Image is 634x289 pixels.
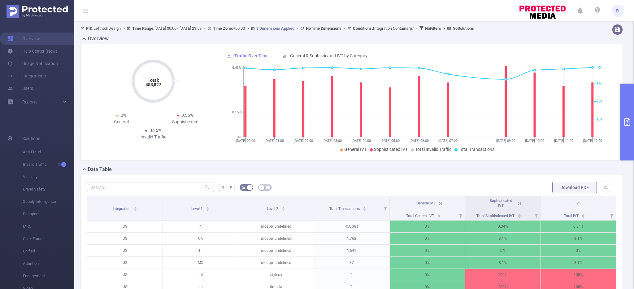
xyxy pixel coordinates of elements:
i: icon: caret-up [363,206,366,208]
b: No Solutions [453,26,474,31]
span: Visibility [23,171,74,183]
b: No Time Dimensions [306,26,341,31]
tspan: [DATE] 11:00 [554,139,573,143]
div: Invalid Traffic [121,134,185,140]
p: null [163,269,238,281]
tspan: Total: [148,78,159,83]
i: icon: caret-up [437,213,441,215]
p: 2 [314,269,389,281]
span: Total General IVT [406,214,435,218]
span: Total Sophisticated IVT [476,214,515,218]
i: Filter menu [532,210,541,220]
span: Brand Safety [23,183,74,195]
span: General IVT [416,201,435,205]
tspan: [DATE] 07:00 [438,139,457,143]
img: Protected Media [7,5,68,18]
tspan: [DATE] 05:00 [380,139,400,143]
span: % [221,185,224,190]
p: 1,762 [314,233,389,244]
a: Integrations [7,70,46,82]
p: JS [87,257,163,269]
tspan: 10K [597,117,602,121]
i: icon: caret-up [282,206,285,208]
p: 37 [314,257,389,269]
a: Help Center (New) [7,45,57,57]
tspan: 453,827 [145,82,161,87]
i: icon: caret-up [518,213,521,215]
p: 0% [390,245,465,256]
span: Sophisticated IVT [490,199,512,208]
p: 100% [541,269,616,281]
div: Sort [281,206,285,210]
span: LeftrockDesign [DATE] 00:00 - [DATE] 23:59 +00:00 [80,26,474,31]
tspan: [DATE] 04:00 [351,139,371,143]
span: > [294,26,300,31]
tspan: 30K [597,82,602,86]
tspan: 0.43% [232,66,241,70]
span: Integration [113,207,132,211]
p: 8.1% [465,257,541,269]
i: Filter menu [456,210,465,220]
i: icon: bar-chart [282,54,287,58]
p: JS [87,269,163,281]
a: Overview [7,33,40,45]
p: styleca [238,269,314,281]
p: 3.1% [465,233,541,244]
tspan: 0% [237,135,241,139]
i: icon: caret-down [363,208,366,210]
span: Solutions [22,132,40,145]
a: Usage Notification [7,57,58,70]
a: Users [7,82,33,94]
div: Sort [133,206,137,210]
p: 0% [541,245,616,256]
i: icon: caret-up [206,206,210,208]
h2: Data Table [88,166,112,173]
div: Sophisticated [153,119,217,125]
tspan: [DATE] 03:00 [323,139,342,143]
span: Unified [23,245,74,257]
i: icon: caret-down [134,208,137,210]
span: Reports [22,99,37,104]
div: Sort [206,206,210,210]
h2: Overview [88,35,109,42]
p: 4 [163,221,238,232]
span: Total Transactions [329,207,361,211]
p: IT [163,245,238,256]
span: Traffic Over Time [234,53,269,58]
p: 0% [390,269,465,281]
p: 8.1% [541,257,616,269]
tspan: [DATE] 02:00 [293,139,313,143]
i: icon: caret-up [582,213,585,215]
b: Time Range: [132,26,154,31]
div: Sort [581,213,585,217]
p: JS [87,221,163,232]
tspan: [DATE] 10:00 [525,139,544,143]
tspan: 40K [597,66,602,70]
span: General IVT [344,147,367,152]
p: 0.34% [465,221,541,232]
tspan: [DATE] 12:00 [583,139,602,143]
p: 0% [390,257,465,269]
span: 0.35% [150,128,161,133]
tspan: [DATE] 00:00 [236,139,255,143]
tspan: 0 [597,135,598,139]
u: 3 Dimensions Applied [256,26,294,31]
span: > [441,26,447,31]
p: moapp_undefined [238,221,314,232]
i: Filter menu [607,210,616,220]
button: Download PDF [552,182,597,193]
tspan: [DATE] 01:00 [265,139,284,143]
span: # [229,185,232,190]
span: > [245,26,251,31]
p: 0.34% [541,221,616,232]
p: moapp_undefined [238,245,314,256]
i: icon: user [80,26,86,30]
span: 0% [121,113,126,118]
div: General [89,119,153,125]
p: moapp_undefined [238,257,314,269]
p: 450,381 [314,221,389,232]
span: Level 2 [267,207,279,211]
span: Invalid Traffic [23,158,74,171]
span: Engagement [23,270,74,282]
p: 0% [465,245,541,256]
